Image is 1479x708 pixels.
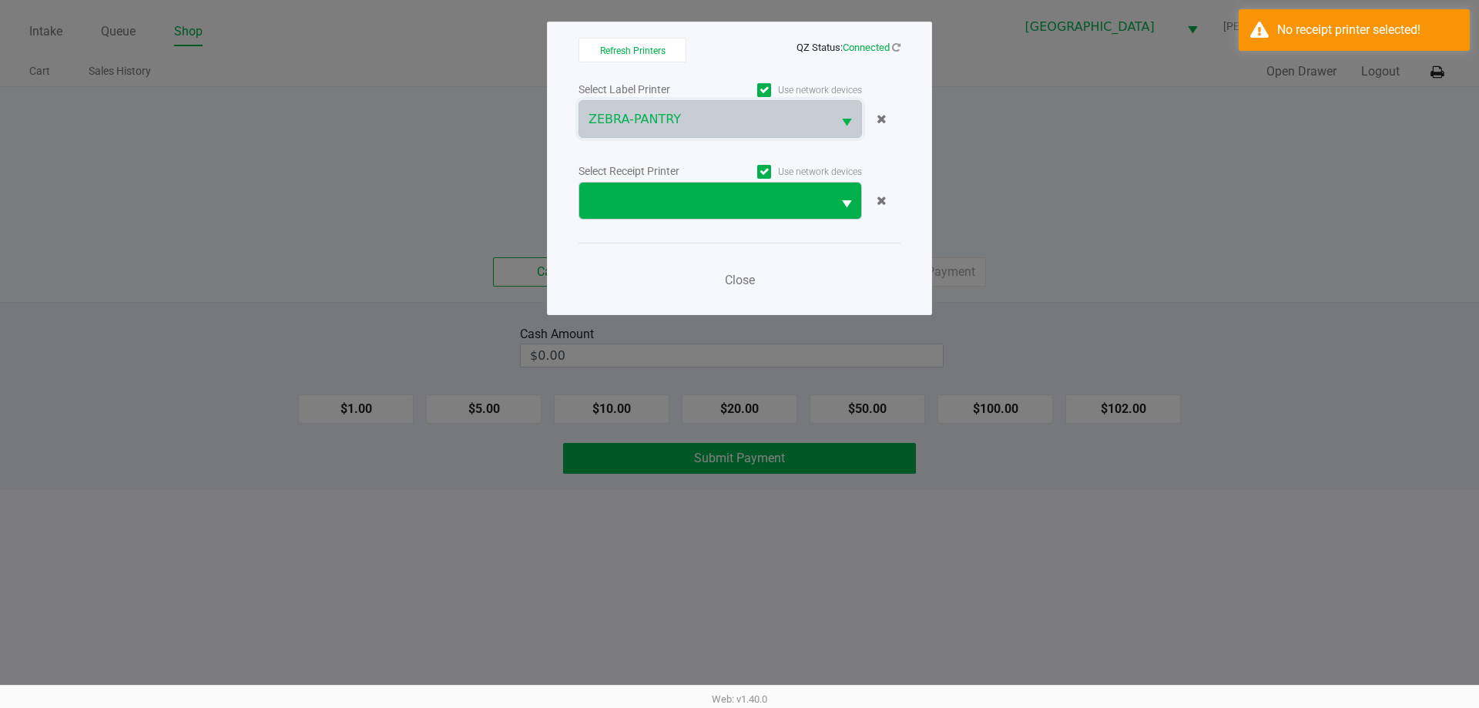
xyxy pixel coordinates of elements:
[579,38,686,62] button: Refresh Printers
[720,165,862,179] label: Use network devices
[712,693,767,705] span: Web: v1.40.0
[843,42,890,53] span: Connected
[720,83,862,97] label: Use network devices
[725,273,755,287] span: Close
[716,265,763,296] button: Close
[589,110,823,129] span: ZEBRA-PANTRY
[579,82,720,98] div: Select Label Printer
[832,101,861,137] button: Select
[579,163,720,180] div: Select Receipt Printer
[1277,21,1458,39] div: No receipt printer selected!
[797,42,900,53] span: QZ Status:
[600,45,666,56] span: Refresh Printers
[832,183,861,219] button: Select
